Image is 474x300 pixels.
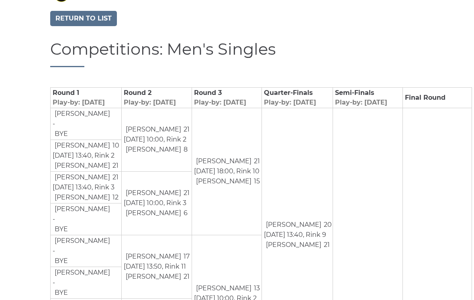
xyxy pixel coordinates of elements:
h1: Competitions: Men's Singles [50,40,424,67]
td: [DATE] 13:50, Rink 11 [122,235,192,298]
span: 21 [184,273,190,280]
td: Quarter-Finals [262,87,333,108]
td: BYE [53,224,68,234]
span: 13 [254,284,260,292]
td: [DATE] 13:40, Rink 2 [51,140,122,171]
span: 20 [324,221,332,228]
td: [PERSON_NAME] [124,208,182,218]
span: Play-by: [DATE] [194,99,246,106]
span: 21 [254,157,260,165]
span: 8 [184,146,188,153]
td: [PERSON_NAME] [194,156,252,166]
td: [PERSON_NAME] [124,251,182,262]
td: BYE [53,129,68,139]
td: [PERSON_NAME] [53,140,110,151]
td: [PERSON_NAME] [53,204,110,214]
span: 17 [184,253,190,260]
td: [PERSON_NAME] [264,220,322,230]
td: [PERSON_NAME] [53,172,110,183]
td: [DATE] 10:00, Rink 2 [122,108,192,171]
td: [PERSON_NAME] [264,240,322,250]
td: - [51,108,122,140]
td: Semi-Finals [333,87,403,108]
td: Round 1 [51,87,122,108]
td: [PERSON_NAME] [124,124,182,135]
td: [PERSON_NAME] [194,283,252,294]
td: [DATE] 10:00, Rink 3 [122,171,192,235]
td: - [51,235,122,267]
span: Play-by: [DATE] [335,99,387,106]
td: [PERSON_NAME] [53,267,110,278]
td: [DATE] 13:40, Rink 3 [51,171,122,203]
a: Return to list [50,11,117,26]
td: - [51,203,122,235]
td: [DATE] 18:00, Rink 10 [192,108,262,235]
span: 21 [324,241,330,249]
span: 12 [112,193,118,201]
td: BYE [53,256,68,266]
span: 6 [184,209,188,217]
span: 21 [112,173,118,181]
td: - [51,267,122,298]
td: BYE [53,288,68,298]
span: 10 [112,142,119,149]
td: [PERSON_NAME] [53,109,110,119]
span: 15 [254,177,260,185]
span: 21 [184,189,190,197]
span: Play-by: [DATE] [124,99,176,106]
td: Round 2 [122,87,192,108]
span: 21 [184,125,190,133]
span: Play-by: [DATE] [264,99,316,106]
span: 21 [112,162,118,169]
td: [PERSON_NAME] [124,271,182,282]
td: [PERSON_NAME] [53,160,110,171]
td: Round 3 [192,87,262,108]
td: [PERSON_NAME] [124,144,182,155]
td: [PERSON_NAME] [53,236,110,246]
td: [PERSON_NAME] [194,176,252,187]
td: [PERSON_NAME] [124,188,182,198]
td: [PERSON_NAME] [53,192,110,203]
td: Final Round [403,87,472,108]
span: Play-by: [DATE] [53,99,105,106]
